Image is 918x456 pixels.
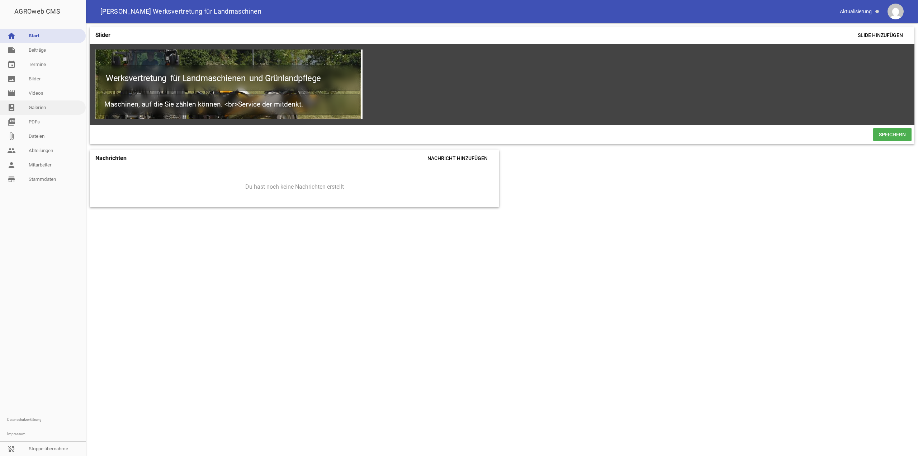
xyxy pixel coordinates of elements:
[7,60,16,69] i: event
[7,161,16,169] i: person
[873,128,912,141] span: Speichern
[95,29,110,41] h4: Slider
[7,118,16,126] i: picture_as_pdf
[245,183,344,191] span: Du hast noch keine Nachrichten erstellt
[7,146,16,155] i: people
[7,132,16,141] i: attach_file
[7,75,16,83] i: image
[7,175,16,184] i: store_mall_directory
[100,8,261,15] span: [PERSON_NAME] Werksvertretung für Landmaschinen
[95,152,127,164] h4: Nachrichten
[7,445,16,453] i: sync_disabled
[7,46,16,55] i: note
[98,94,360,115] h2: Maschinen, auf die Sie zählen können. <br>Service der mitdenkt.
[852,29,909,42] span: Slide hinzufügen
[7,103,16,112] i: photo_album
[98,65,360,91] h1: Werksvertretung für Landmaschienen und Grünlandpflege
[7,89,16,98] i: movie
[7,32,16,40] i: home
[422,152,493,165] span: Nachricht hinzufügen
